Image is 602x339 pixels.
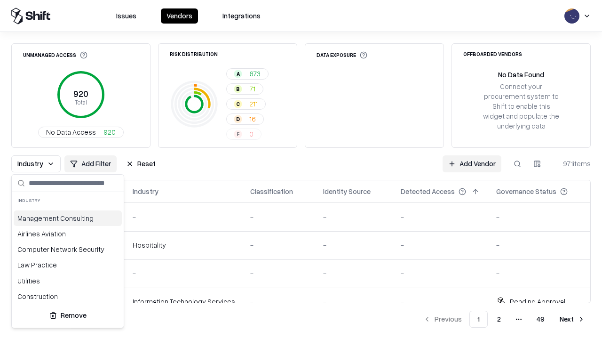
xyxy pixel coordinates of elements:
[14,226,122,242] div: Airlines Aviation
[14,210,122,226] div: Management Consulting
[14,289,122,304] div: Construction
[12,209,124,303] div: Suggestions
[14,273,122,289] div: Utilities
[14,257,122,273] div: Law Practice
[12,192,124,209] div: Industry
[16,307,120,324] button: Remove
[14,242,122,257] div: Computer Network Security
